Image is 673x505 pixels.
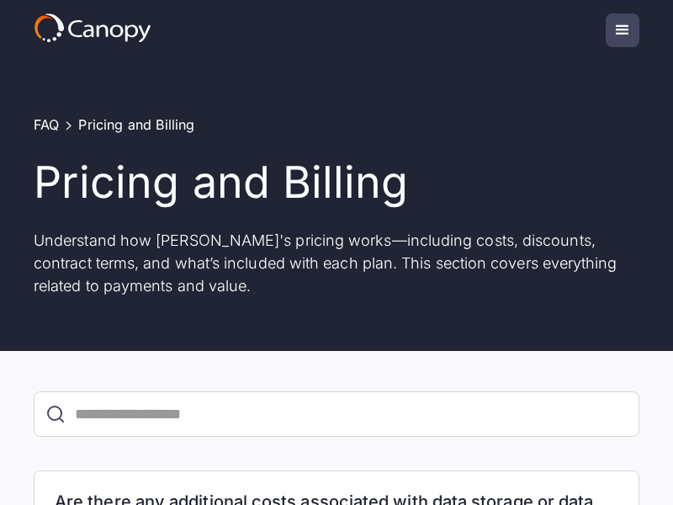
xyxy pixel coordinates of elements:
[34,116,59,135] a: FAQ
[34,391,639,437] form: FAQ Search
[34,157,639,209] h1: Pricing and Billing
[606,13,639,47] div: menu
[78,116,194,135] div: Pricing and Billing
[34,229,639,297] p: Understand how [PERSON_NAME]'s pricing works—including costs, discounts, contract terms, and what...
